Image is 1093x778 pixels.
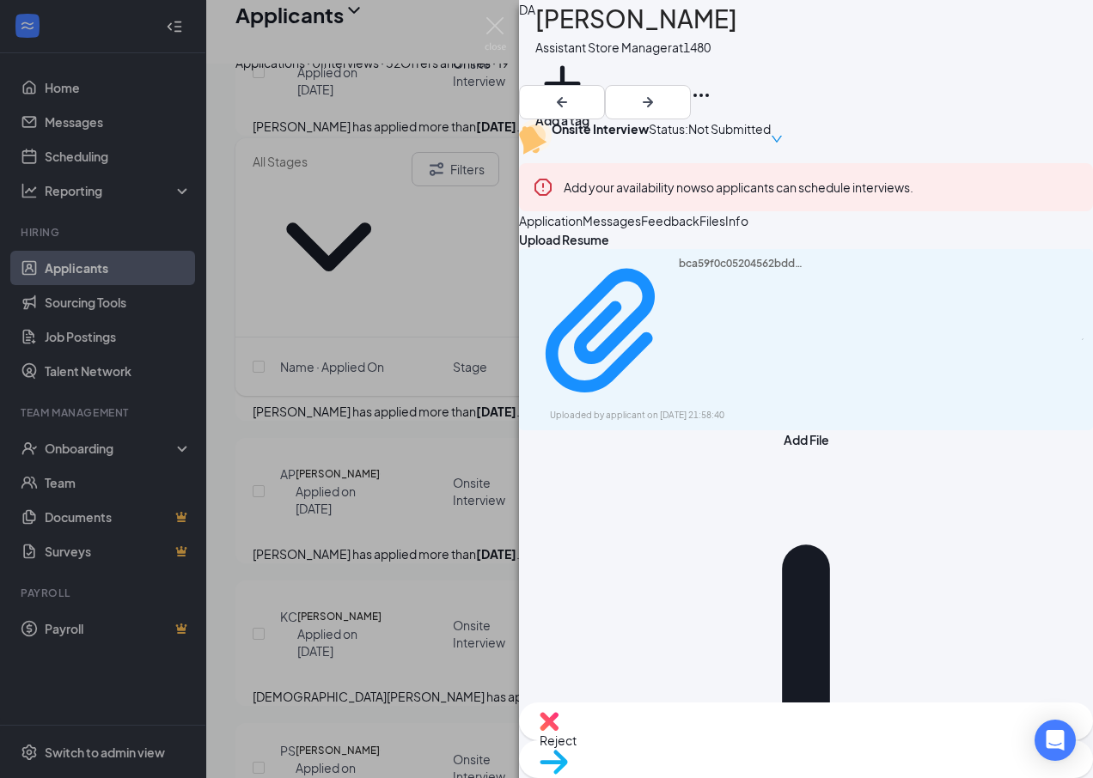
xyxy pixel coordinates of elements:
[564,179,913,195] span: so applicants can schedule interviews.
[519,85,605,119] button: ArrowLeftNew
[688,119,771,155] span: Not Submitted
[535,57,589,130] button: PlusAdd a tag
[519,213,583,228] span: Application
[540,731,1072,750] span: Reject
[535,38,737,57] div: Assistant Store Manager at 1480
[535,57,589,111] svg: Plus
[1082,338,1084,340] svg: Link
[649,119,688,155] div: Status :
[638,92,658,112] svg: ArrowRight
[533,177,553,198] svg: Error
[519,230,1093,249] div: Upload Resume
[771,121,783,156] span: down
[725,213,748,228] span: Info
[691,85,711,106] svg: Ellipses
[552,121,649,137] b: Onsite Interview
[641,213,699,228] span: Feedback
[550,409,808,422] div: Uploaded by applicant on [DATE] 21:58:40
[605,85,691,119] button: ArrowRight
[564,179,700,196] button: Add your availability now
[1035,720,1076,761] div: Open Intercom Messenger
[679,257,808,406] div: bca59f0c05204562bdd697b7b9b5f6ae.pdf
[583,213,641,228] span: Messages
[552,92,572,112] svg: ArrowLeftNew
[529,257,679,406] svg: Paperclip
[529,257,808,422] a: Paperclipbca59f0c05204562bdd697b7b9b5f6ae.pdfUploaded by applicant on [DATE] 21:58:40
[699,213,725,228] span: Files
